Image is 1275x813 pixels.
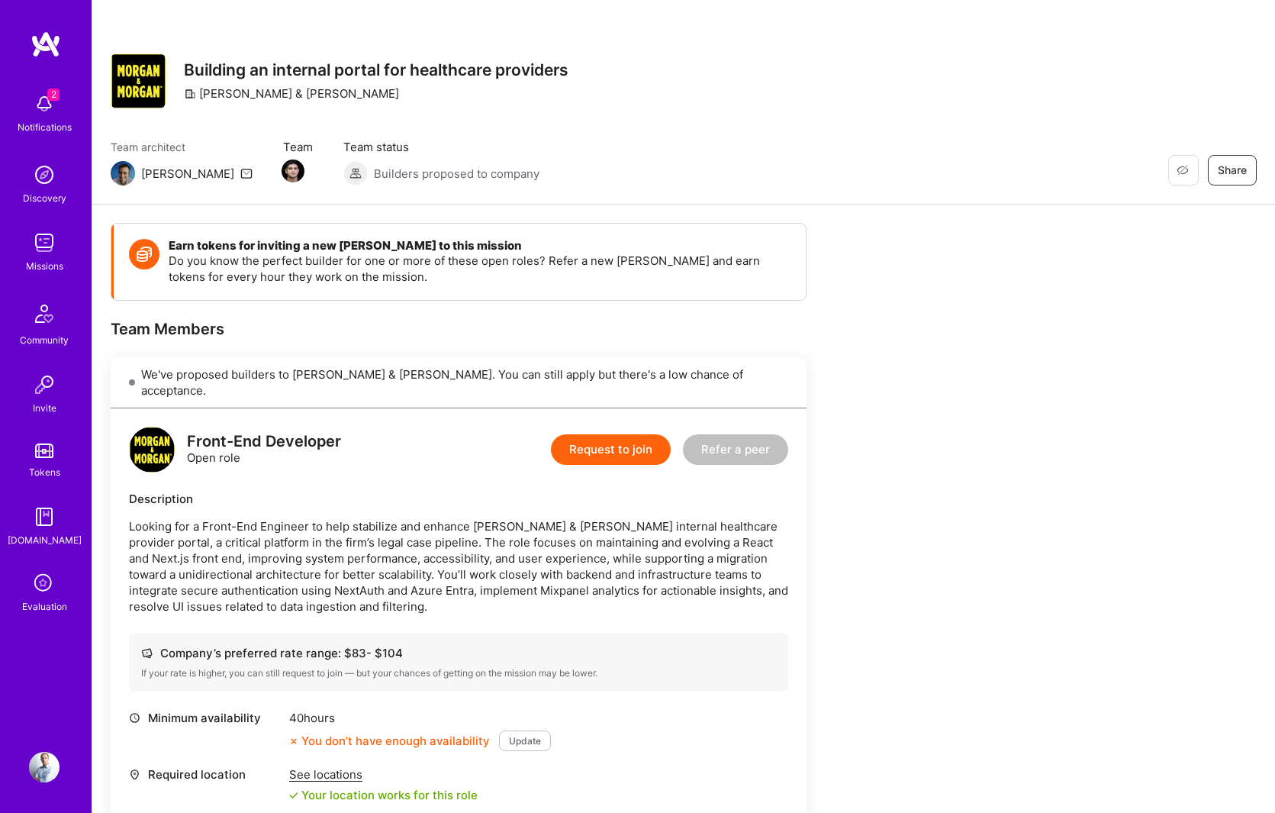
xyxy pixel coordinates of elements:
[282,160,304,182] img: Team Member Avatar
[33,400,56,416] div: Invite
[111,357,807,408] div: We've proposed builders to [PERSON_NAME] & [PERSON_NAME]. You can still apply but there's a low c...
[111,53,166,108] img: Company Logo
[18,119,72,135] div: Notifications
[683,434,788,465] button: Refer a peer
[141,166,234,182] div: [PERSON_NAME]
[169,239,790,253] h4: Earn tokens for inviting a new [PERSON_NAME] to this mission
[343,161,368,186] img: Builders proposed to company
[29,227,60,258] img: teamwork
[30,569,59,598] i: icon SelectionTeam
[187,434,341,466] div: Open role
[29,160,60,190] img: discovery
[187,434,341,450] div: Front-End Developer
[343,139,539,155] span: Team status
[25,752,63,782] a: User Avatar
[129,710,282,726] div: Minimum availability
[29,464,60,480] div: Tokens
[129,518,788,615] p: Looking for a Front-End Engineer to help stabilize and enhance [PERSON_NAME] & [PERSON_NAME] inte...
[35,444,53,458] img: tokens
[29,752,60,782] img: User Avatar
[141,647,153,659] i: icon Cash
[289,766,478,782] div: See locations
[26,258,63,274] div: Missions
[289,737,298,746] i: icon CloseOrange
[23,190,66,206] div: Discovery
[8,532,82,548] div: [DOMAIN_NAME]
[1177,164,1189,176] i: icon EyeClosed
[29,502,60,532] img: guide book
[283,139,313,155] span: Team
[111,319,807,339] div: Team Members
[184,60,568,79] h3: Building an internal portal for healthcare providers
[1218,163,1247,178] span: Share
[129,766,282,782] div: Required location
[240,167,253,179] i: icon Mail
[141,645,776,661] div: Company’s preferred rate range: $ 83 - $ 104
[47,89,60,101] span: 2
[111,139,253,155] span: Team architect
[184,88,196,100] i: icon CompanyGray
[129,491,788,507] div: Description
[184,85,399,102] div: [PERSON_NAME] & [PERSON_NAME]
[129,239,159,269] img: Token icon
[289,710,551,726] div: 40 hours
[129,712,140,724] i: icon Clock
[22,598,67,615] div: Evaluation
[283,158,303,184] a: Team Member Avatar
[141,667,776,679] div: If your rate is higher, you can still request to join — but your chances of getting on the missio...
[169,253,790,285] p: Do you know the perfect builder for one or more of these open roles? Refer a new [PERSON_NAME] an...
[551,434,671,465] button: Request to join
[129,427,175,473] img: logo
[29,89,60,119] img: bell
[31,31,61,58] img: logo
[26,295,63,332] img: Community
[129,769,140,780] i: icon Location
[1208,155,1257,186] button: Share
[20,332,69,348] div: Community
[499,731,551,751] button: Update
[29,369,60,400] img: Invite
[111,161,135,186] img: Team Architect
[289,791,298,800] i: icon Check
[289,787,478,803] div: Your location works for this role
[289,733,490,749] div: You don’t have enough availability
[374,166,539,182] span: Builders proposed to company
